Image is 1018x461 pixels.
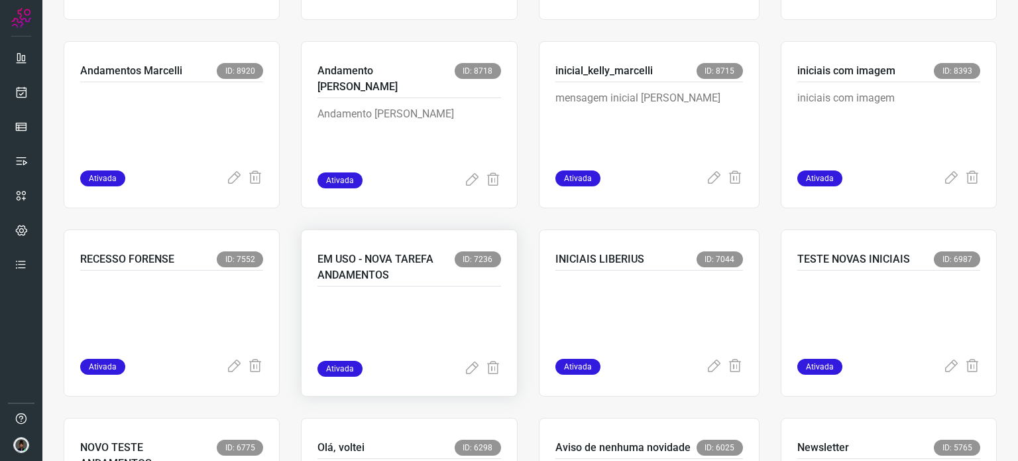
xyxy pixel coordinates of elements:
[217,251,263,267] span: ID: 7552
[797,359,842,375] span: Ativada
[455,63,501,79] span: ID: 8718
[934,440,980,456] span: ID: 5765
[217,63,263,79] span: ID: 8920
[697,251,743,267] span: ID: 7044
[317,106,500,172] p: Andamento [PERSON_NAME]
[455,440,501,456] span: ID: 6298
[697,440,743,456] span: ID: 6025
[555,359,600,375] span: Ativada
[11,8,31,28] img: Logo
[80,359,125,375] span: Ativada
[317,63,454,95] p: Andamento [PERSON_NAME]
[13,437,29,453] img: d44150f10045ac5288e451a80f22ca79.png
[317,172,363,188] span: Ativada
[797,440,849,456] p: Newsletter
[555,170,600,186] span: Ativada
[934,251,980,267] span: ID: 6987
[697,63,743,79] span: ID: 8715
[455,251,501,267] span: ID: 7236
[555,90,743,157] p: mensagem inicial [PERSON_NAME]
[80,170,125,186] span: Ativada
[797,63,895,79] p: iniciais com imagem
[797,251,910,267] p: TESTE NOVAS INICIAIS
[317,251,454,283] p: EM USO - NOVA TAREFA ANDAMENTOS
[555,251,644,267] p: INICIAIS LIBERIUS
[80,251,174,267] p: RECESSO FORENSE
[317,361,363,377] span: Ativada
[80,63,182,79] p: Andamentos Marcelli
[797,170,842,186] span: Ativada
[555,63,653,79] p: inicial_kelly_marcelli
[797,90,980,157] p: iniciais com imagem
[555,440,691,456] p: Aviso de nenhuma novidade
[934,63,980,79] span: ID: 8393
[217,440,263,456] span: ID: 6775
[317,440,365,456] p: Olá, voltei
